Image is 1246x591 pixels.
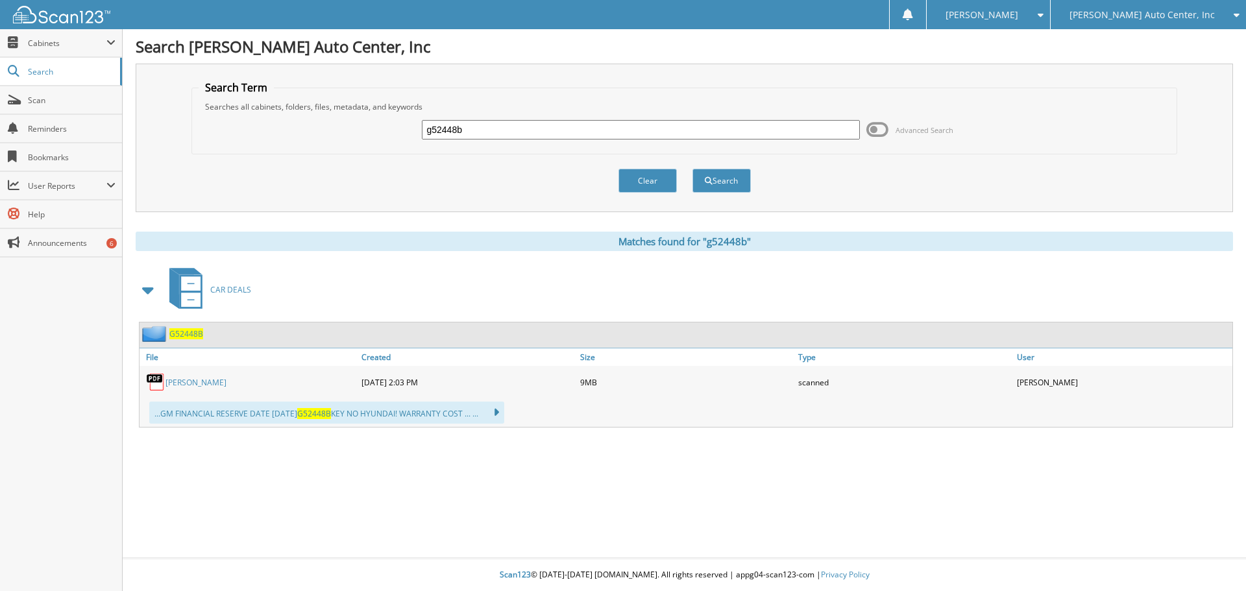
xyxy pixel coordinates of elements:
[896,125,953,135] span: Advanced Search
[123,559,1246,591] div: © [DATE]-[DATE] [DOMAIN_NAME]. All rights reserved | appg04-scan123-com |
[577,348,796,366] a: Size
[165,377,226,388] a: [PERSON_NAME]
[28,66,114,77] span: Search
[140,348,358,366] a: File
[13,6,110,23] img: scan123-logo-white.svg
[577,369,796,395] div: 9MB
[1014,369,1232,395] div: [PERSON_NAME]
[297,408,331,419] span: G52448B
[946,11,1018,19] span: [PERSON_NAME]
[28,123,116,134] span: Reminders
[162,264,251,315] a: CAR DEALS
[692,169,751,193] button: Search
[821,569,870,580] a: Privacy Policy
[149,402,504,424] div: ...GM FINANCIAL RESERVE DATE [DATE] KEY NO HYUNDAI! WARRANTY COST ... ...
[795,348,1014,366] a: Type
[136,232,1233,251] div: Matches found for "g52448b"
[1069,11,1215,19] span: [PERSON_NAME] Auto Center, Inc
[28,180,106,191] span: User Reports
[28,237,116,248] span: Announcements
[795,369,1014,395] div: scanned
[106,238,117,248] div: 6
[199,80,274,95] legend: Search Term
[136,36,1233,57] h1: Search [PERSON_NAME] Auto Center, Inc
[358,348,577,366] a: Created
[28,152,116,163] span: Bookmarks
[199,101,1171,112] div: Searches all cabinets, folders, files, metadata, and keywords
[1014,348,1232,366] a: User
[210,284,251,295] span: CAR DEALS
[500,569,531,580] span: Scan123
[28,209,116,220] span: Help
[142,326,169,342] img: folder2.png
[146,372,165,392] img: PDF.png
[169,328,203,339] a: G52448B
[618,169,677,193] button: Clear
[358,369,577,395] div: [DATE] 2:03 PM
[28,38,106,49] span: Cabinets
[28,95,116,106] span: Scan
